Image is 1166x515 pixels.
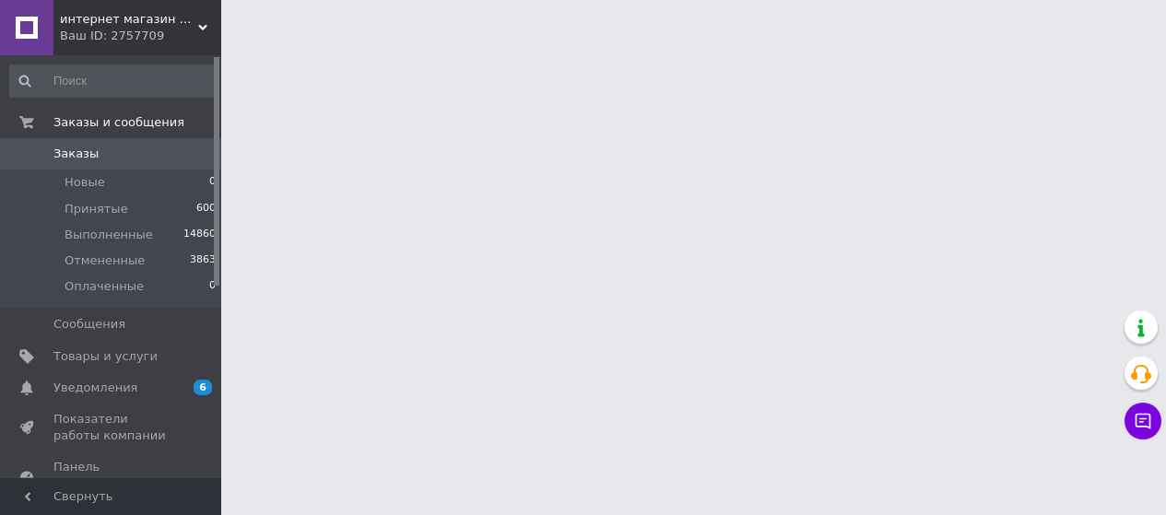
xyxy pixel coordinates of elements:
span: Новые [65,174,105,191]
span: Принятые [65,201,128,217]
span: Оплаченные [65,278,144,295]
span: Выполненные [65,227,153,243]
span: 14860 [183,227,216,243]
span: Уведомления [53,380,137,396]
span: Сообщения [53,316,125,333]
span: Панель управления [53,459,171,492]
span: 0 [209,278,216,295]
button: Чат с покупателем [1125,403,1161,439]
span: 3863 [190,252,216,269]
input: Поиск [9,64,218,98]
span: Заказы [53,146,99,162]
span: 600 [196,201,216,217]
span: Заказы и сообщения [53,114,184,131]
span: Показатели работы компании [53,411,171,444]
span: 0 [209,174,216,191]
span: интернет магазин Бренд-Посуд [60,11,198,28]
span: Товары и услуги [53,348,158,365]
span: 6 [194,380,212,395]
div: Ваш ID: 2757709 [60,28,221,44]
span: Отмененные [65,252,145,269]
